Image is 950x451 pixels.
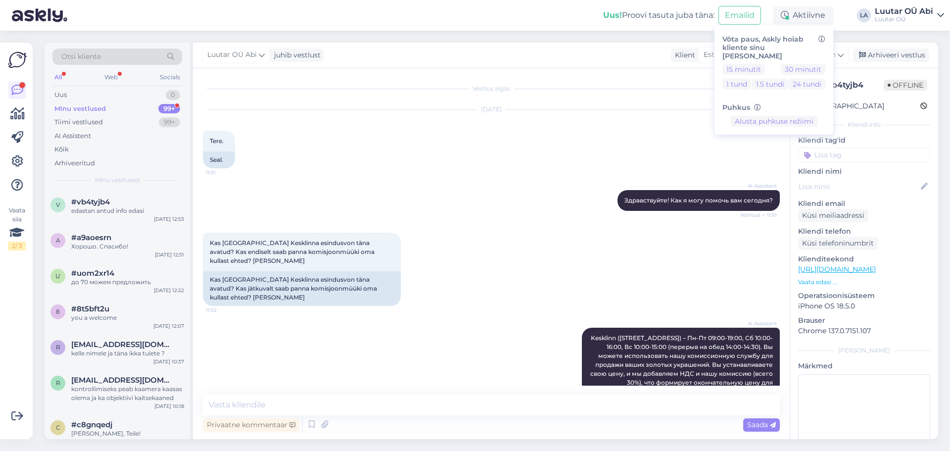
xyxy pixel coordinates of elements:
[210,137,224,145] span: Tere.
[54,117,103,127] div: Tiimi vestlused
[207,50,257,60] span: Luutar OÜ Abi
[203,271,401,306] div: Kas [GEOGRAPHIC_DATA] Kesklinna esindusvon täna avatud? Kas jätkuvalt saab panna komisjoonmüüki o...
[624,197,773,204] span: Здравствуйте! Как я могу помочь вам сегодня?
[153,358,184,365] div: [DATE] 10:37
[798,326,930,336] p: Chrome 137.0.7151.107
[799,181,919,192] input: Lisa nimi
[71,304,109,313] span: #8t5bft2u
[71,376,174,385] span: rop112@gmail.com
[875,7,944,23] a: Luutar OÜ AbiLuutar OÜ
[798,291,930,301] p: Operatsioonisüsteem
[798,301,930,311] p: iPhone OS 18.5.0
[8,206,26,251] div: Vaata siia
[155,438,184,446] div: [DATE] 9:54
[740,211,777,219] span: Nähtud ✓ 11:51
[203,105,780,114] div: [DATE]
[798,346,930,355] div: [PERSON_NAME]
[590,334,774,395] span: Kesklinn ([STREET_ADDRESS]) – Пн-Пт 09:00-19:00, Сб 10:00-16:00, Вс 10:00-15:00 (перерыв на обед ...
[798,278,930,287] p: Vaata edasi ...
[61,51,101,62] span: Otsi kliente
[798,361,930,371] p: Märkmed
[722,35,825,60] h6: Võta paus, Askly hoiab kliente sinu [PERSON_NAME]
[875,15,933,23] div: Luutar OÜ
[55,272,60,280] span: u
[731,116,817,127] button: Alusta puhkuse režiimi
[71,340,174,349] span: raidolink@hotmail.com
[154,287,184,294] div: [DATE] 12:22
[206,169,243,176] span: 11:51
[71,429,184,438] div: [PERSON_NAME], Teile!
[270,50,321,60] div: juhib vestlust
[798,148,930,162] input: Lisa tag
[203,84,780,93] div: Vestlus algas
[71,278,184,287] div: до 70 можем предложить
[704,50,734,60] span: Estonian
[781,64,825,75] button: 30 minutit
[8,50,27,69] img: Askly Logo
[603,10,622,20] b: Uus!
[798,254,930,264] p: Klienditeekond
[798,226,930,237] p: Kliendi telefon
[206,306,243,314] span: 11:52
[166,90,180,100] div: 0
[56,201,60,208] span: v
[798,199,930,209] p: Kliendi email
[71,385,184,402] div: kontrollimiseks peab kaamera kaasas olema ja ka objektiivi kaitsekaaned
[603,9,714,21] div: Proovi tasuta juba täna:
[798,120,930,129] div: Kliendi info
[71,313,184,322] div: you a welcome
[798,265,876,274] a: [URL][DOMAIN_NAME]
[722,79,751,90] button: 1 tund
[102,71,120,84] div: Web
[8,242,26,251] div: 2 / 3
[752,79,788,90] button: 1.5 tundi
[722,103,825,112] h6: Puhkus
[203,151,235,168] div: Seal.
[71,242,184,251] div: Хорошо. Спасибо!
[154,402,184,410] div: [DATE] 10:18
[798,237,878,250] div: Küsi telefoninumbrit
[740,320,777,327] span: AI Assistent
[722,64,765,75] button: 15 minutit
[71,269,114,278] span: #uom2xr14
[54,158,95,168] div: Arhiveeritud
[671,50,695,60] div: Klient
[159,117,180,127] div: 99+
[798,315,930,326] p: Brauser
[798,166,930,177] p: Kliendi nimi
[798,135,930,146] p: Kliendi tag'id
[54,90,67,100] div: Uus
[798,209,868,222] div: Küsi meiliaadressi
[153,322,184,330] div: [DATE] 12:07
[56,237,60,244] span: a
[52,71,64,84] div: All
[853,49,929,62] div: Arhiveeri vestlus
[54,145,69,154] div: Kõik
[54,104,106,114] div: Minu vestlused
[154,215,184,223] div: [DATE] 12:53
[71,206,184,215] div: edastan antud info edasi
[56,379,60,387] span: r
[789,79,825,90] button: 24 tundi
[71,420,112,429] span: #c8gnqedj
[155,251,184,258] div: [DATE] 12:51
[857,8,871,22] div: LA
[71,349,184,358] div: kelle nimele ja täna ikka tulete ?
[822,79,884,91] div: # vb4tyjb4
[203,418,299,432] div: Privaatne kommentaar
[740,182,777,190] span: AI Assistent
[71,198,110,206] span: #vb4tyjb4
[95,176,140,185] span: Minu vestlused
[56,344,60,351] span: r
[158,71,182,84] div: Socials
[875,7,933,15] div: Luutar OÜ Abi
[54,131,91,141] div: AI Assistent
[747,420,776,429] span: Saada
[56,308,60,315] span: 8
[773,6,833,24] div: Aktiivne
[71,233,111,242] span: #a9aoesrn
[801,101,884,111] div: [GEOGRAPHIC_DATA]
[884,80,927,91] span: Offline
[718,6,761,25] button: Emailid
[210,239,376,264] span: Kas [GEOGRAPHIC_DATA] Kesklinna esindusvon täna avatud? Kas endiselt saab panna komisjoonmüüki om...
